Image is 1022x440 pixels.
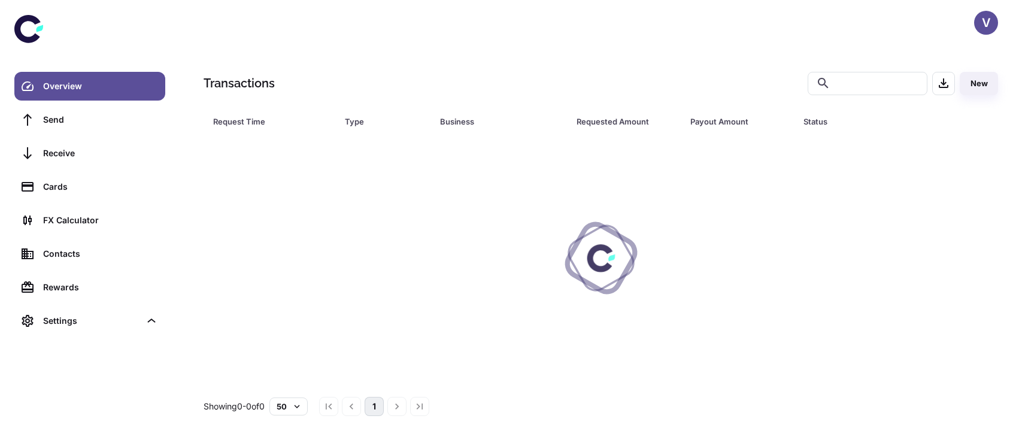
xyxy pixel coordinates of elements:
div: Contacts [43,247,158,260]
a: Rewards [14,273,165,302]
div: FX Calculator [43,214,158,227]
a: Cards [14,172,165,201]
nav: pagination navigation [317,397,431,416]
div: Payout Amount [690,113,774,130]
div: Rewards [43,281,158,294]
button: New [960,72,998,95]
span: Type [345,113,426,130]
div: Settings [43,314,140,327]
div: Overview [43,80,158,93]
span: Requested Amount [577,113,676,130]
p: Showing 0-0 of 0 [204,400,265,413]
a: Overview [14,72,165,101]
h1: Transactions [204,74,275,92]
div: Requested Amount [577,113,660,130]
a: Receive [14,139,165,168]
a: FX Calculator [14,206,165,235]
div: Status [803,113,933,130]
span: Status [803,113,948,130]
a: Contacts [14,239,165,268]
div: Type [345,113,410,130]
div: Request Time [213,113,315,130]
div: Receive [43,147,158,160]
div: Send [43,113,158,126]
button: V [974,11,998,35]
div: Cards [43,180,158,193]
button: page 1 [365,397,384,416]
div: Settings [14,307,165,335]
span: Payout Amount [690,113,790,130]
span: Request Time [213,113,330,130]
button: 50 [269,397,308,415]
a: Send [14,105,165,134]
